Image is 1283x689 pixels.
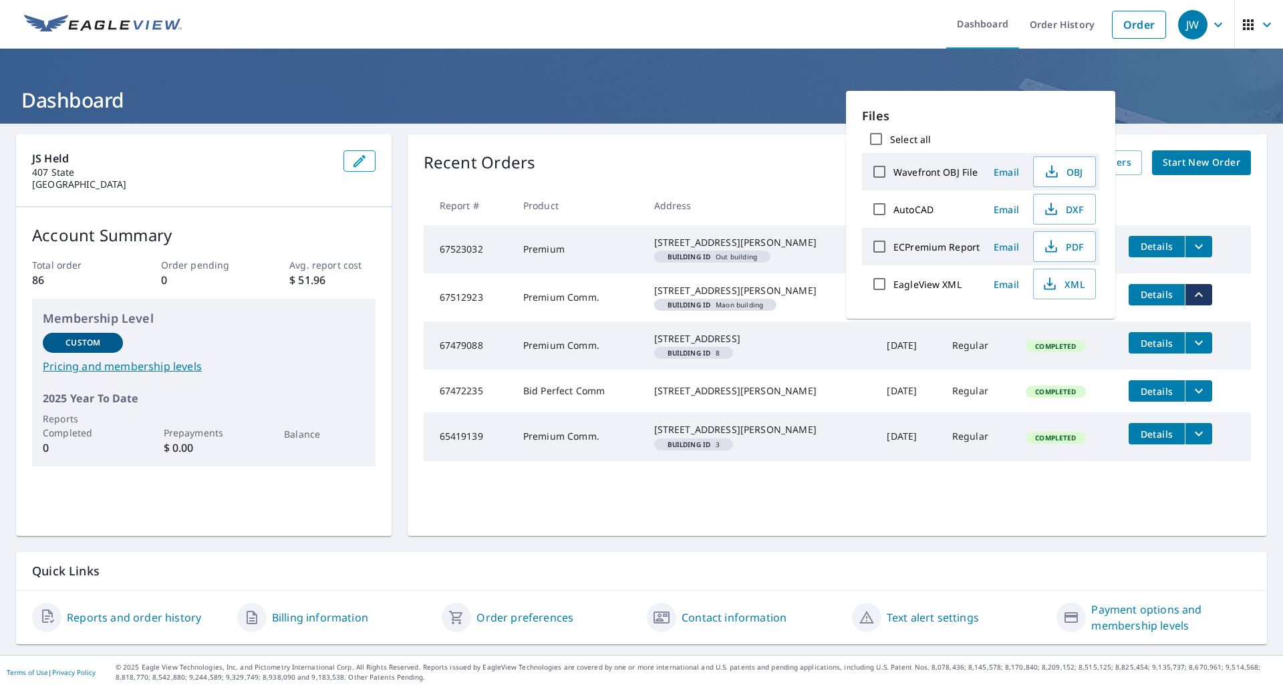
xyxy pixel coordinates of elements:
[1185,423,1212,444] button: filesDropdownBtn-65419139
[424,186,513,225] th: Report #
[1091,601,1251,634] a: Payment options and membership levels
[164,440,244,456] p: $ 0.00
[654,236,866,249] div: [STREET_ADDRESS][PERSON_NAME]
[660,441,728,448] span: 3
[1137,428,1177,440] span: Details
[67,609,201,626] a: Reports and order history
[52,668,96,677] a: Privacy Policy
[668,253,711,260] em: Building ID
[43,309,365,327] p: Membership Level
[660,350,728,356] span: 8
[24,15,182,35] img: EV Logo
[1185,332,1212,354] button: filesDropdownBtn-67479088
[1033,194,1096,225] button: DXF
[161,272,247,288] p: 0
[985,162,1028,182] button: Email
[1137,240,1177,253] span: Details
[1042,201,1085,217] span: DXF
[424,321,513,370] td: 67479088
[476,609,573,626] a: Order preferences
[893,203,934,216] label: AutoCAD
[1033,269,1096,299] button: XML
[654,384,866,398] div: [STREET_ADDRESS][PERSON_NAME]
[942,370,1015,412] td: Regular
[1042,276,1085,292] span: XML
[668,350,711,356] em: Building ID
[424,370,513,412] td: 67472235
[424,273,513,321] td: 67512923
[1129,236,1185,257] button: detailsBtn-67523032
[893,241,980,253] label: ECPremium Report
[1137,385,1177,398] span: Details
[43,412,123,440] p: Reports Completed
[654,332,866,346] div: [STREET_ADDRESS]
[887,609,979,626] a: Text alert settings
[43,440,123,456] p: 0
[985,237,1028,257] button: Email
[660,301,772,308] span: Maon building
[289,258,375,272] p: Avg. report cost
[893,166,978,178] label: Wavefront OBJ File
[7,668,48,677] a: Terms of Use
[990,203,1022,216] span: Email
[1163,154,1240,171] span: Start New Order
[7,668,96,676] p: |
[644,186,877,225] th: Address
[1042,239,1085,255] span: PDF
[1152,150,1251,175] a: Start New Order
[985,274,1028,295] button: Email
[876,412,941,460] td: [DATE]
[43,390,365,406] p: 2025 Year To Date
[32,166,333,178] p: 407 State
[16,86,1267,114] h1: Dashboard
[32,150,333,166] p: JS Held
[116,662,1276,682] p: © 2025 Eagle View Technologies, Inc. and Pictometry International Corp. All Rights Reserved. Repo...
[424,225,513,273] td: 67523032
[1137,288,1177,301] span: Details
[32,178,333,190] p: [GEOGRAPHIC_DATA]
[1129,332,1185,354] button: detailsBtn-67479088
[32,258,118,272] p: Total order
[1027,341,1084,351] span: Completed
[32,223,376,247] p: Account Summary
[1112,11,1166,39] a: Order
[513,273,644,321] td: Premium Comm.
[65,337,100,349] p: Custom
[32,563,1251,579] p: Quick Links
[1033,156,1096,187] button: OBJ
[876,321,941,370] td: [DATE]
[1185,380,1212,402] button: filesDropdownBtn-67472235
[164,426,244,440] p: Prepayments
[284,427,364,441] p: Balance
[942,412,1015,460] td: Regular
[513,412,644,460] td: Premium Comm.
[1137,337,1177,350] span: Details
[654,284,866,297] div: [STREET_ADDRESS][PERSON_NAME]
[1185,236,1212,257] button: filesDropdownBtn-67523032
[32,272,118,288] p: 86
[660,253,765,260] span: Out building
[513,225,644,273] td: Premium
[1027,387,1084,396] span: Completed
[682,609,787,626] a: Contact information
[990,241,1022,253] span: Email
[985,199,1028,220] button: Email
[862,107,1099,125] p: Files
[942,321,1015,370] td: Regular
[893,278,962,291] label: EagleView XML
[890,133,931,146] label: Select all
[424,150,536,175] p: Recent Orders
[1027,433,1084,442] span: Completed
[1129,380,1185,402] button: detailsBtn-67472235
[513,186,644,225] th: Product
[513,370,644,412] td: Bid Perfect Comm
[43,358,365,374] a: Pricing and membership levels
[1129,284,1185,305] button: detailsBtn-67512923
[1185,284,1212,305] button: filesDropdownBtn-67512923
[289,272,375,288] p: $ 51.96
[1178,10,1207,39] div: JW
[876,370,941,412] td: [DATE]
[990,166,1022,178] span: Email
[1042,164,1085,180] span: OBJ
[272,609,368,626] a: Billing information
